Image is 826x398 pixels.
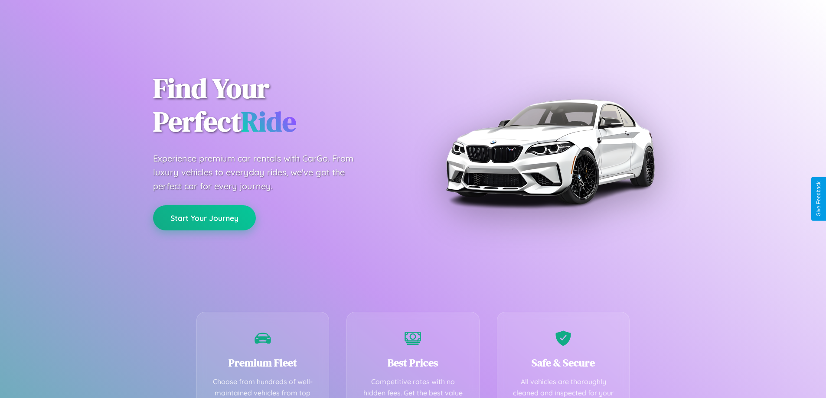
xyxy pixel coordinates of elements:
p: Experience premium car rentals with CarGo. From luxury vehicles to everyday rides, we've got the ... [153,152,370,193]
h1: Find Your Perfect [153,72,400,139]
button: Start Your Journey [153,205,256,230]
div: Give Feedback [816,181,822,217]
img: Premium BMW car rental vehicle [441,43,658,260]
span: Ride [241,103,296,140]
h3: Premium Fleet [210,356,316,370]
h3: Safe & Secure [510,356,617,370]
h3: Best Prices [360,356,466,370]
